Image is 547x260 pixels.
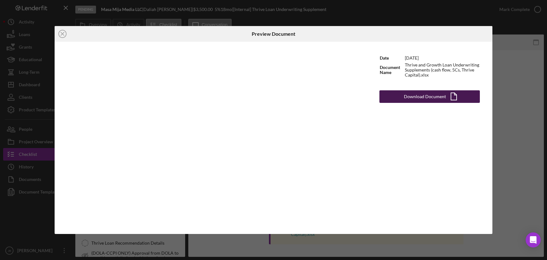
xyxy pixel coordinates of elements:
td: [DATE] [405,54,480,62]
div: Open Intercom Messenger [526,232,541,247]
b: Document Name [380,65,400,75]
button: Download Document [379,90,480,103]
h6: Preview Document [252,31,295,37]
td: Thrive and Growth Loan Underwriting Supplements (cash flow, 5Cs, Thrive Capital).xlsx [405,62,480,78]
iframe: Document Preview [55,42,367,234]
b: Date [380,55,389,61]
div: Download Document [404,90,446,103]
